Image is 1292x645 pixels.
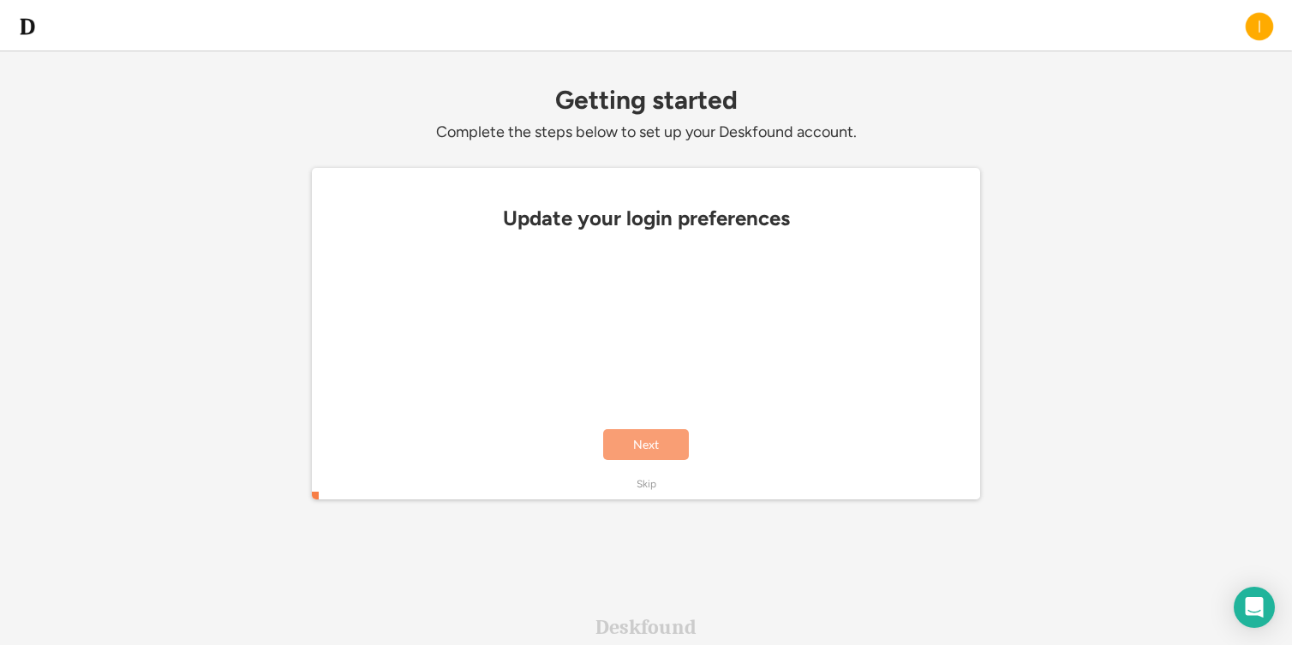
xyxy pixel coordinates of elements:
div: Complete the steps below to set up your Deskfound account. [312,122,980,142]
img: d-whitebg.png [17,16,38,37]
button: Next [603,429,689,460]
div: Open Intercom Messenger [1234,587,1275,628]
div: Getting started [312,86,980,114]
div: 0% [315,492,984,499]
div: Skip [637,477,656,492]
div: Update your login preferences [320,206,972,230]
img: I.png [1244,11,1275,42]
div: Deskfound [595,617,697,637]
